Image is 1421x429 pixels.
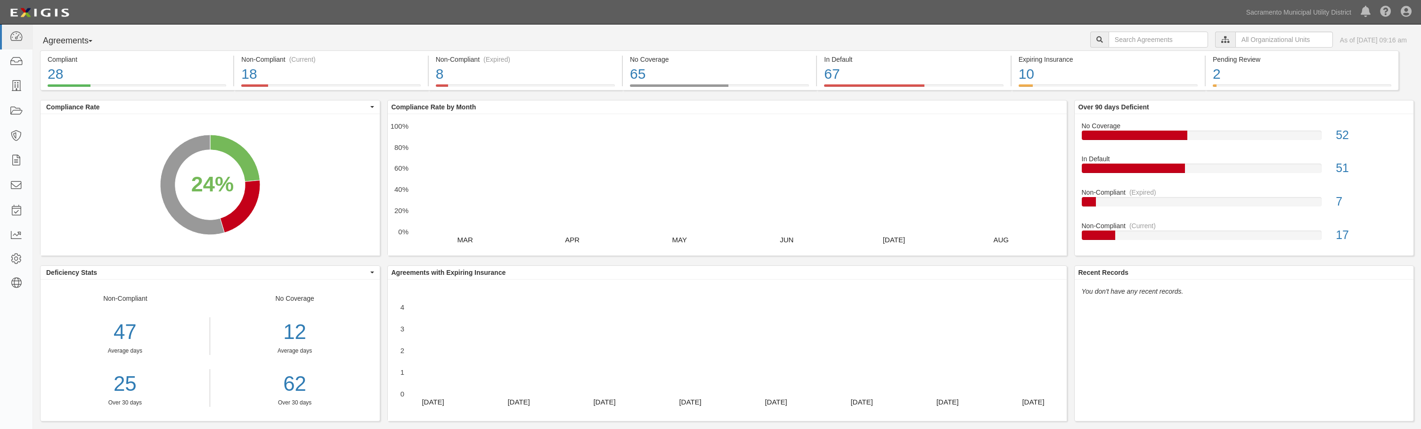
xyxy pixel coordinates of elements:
[394,185,408,193] text: 40%
[289,55,316,64] div: (Current)
[48,55,226,64] div: Compliant
[1129,221,1156,231] div: (Current)
[679,397,701,405] text: [DATE]
[388,280,1067,421] svg: A chart.
[630,55,809,64] div: No Coverage
[234,84,427,92] a: Non-Compliant(Current)18
[217,317,373,347] div: 12
[1082,188,1407,221] a: Non-Compliant(Expired)7
[630,64,809,84] div: 65
[1022,397,1044,405] text: [DATE]
[422,397,444,405] text: [DATE]
[241,64,420,84] div: 18
[1235,32,1333,48] input: All Organizational Units
[1206,84,1399,92] a: Pending Review2
[1329,227,1413,244] div: 17
[936,397,958,405] text: [DATE]
[400,368,404,376] text: 1
[241,55,420,64] div: Non-Compliant (Current)
[398,227,408,235] text: 0%
[41,317,210,347] div: 47
[41,100,380,114] button: Compliance Rate
[429,84,622,92] a: Non-Compliant(Expired)8
[217,347,373,355] div: Average days
[394,143,408,151] text: 80%
[882,235,905,243] text: [DATE]
[1082,221,1407,247] a: Non-Compliant(Current)17
[400,389,404,397] text: 0
[1082,154,1407,188] a: In Default51
[1078,269,1129,276] b: Recent Records
[1241,3,1356,22] a: Sacramento Municipal Utility District
[850,397,873,405] text: [DATE]
[993,235,1009,243] text: AUG
[1012,84,1205,92] a: Expiring Insurance10
[436,64,615,84] div: 8
[392,103,476,111] b: Compliance Rate by Month
[1213,64,1391,84] div: 2
[1019,64,1198,84] div: 10
[46,268,368,277] span: Deficiency Stats
[388,114,1067,256] svg: A chart.
[824,64,1003,84] div: 67
[46,102,368,112] span: Compliance Rate
[1329,193,1413,210] div: 7
[507,397,530,405] text: [DATE]
[217,369,373,399] a: 62
[436,55,615,64] div: Non-Compliant (Expired)
[1380,7,1391,18] i: Help Center - Complianz
[400,346,404,354] text: 2
[40,84,233,92] a: Compliant28
[457,235,473,243] text: MAR
[1213,55,1391,64] div: Pending Review
[1329,160,1413,177] div: 51
[1109,32,1208,48] input: Search Agreements
[780,235,793,243] text: JUN
[392,269,506,276] b: Agreements with Expiring Insurance
[41,266,380,279] button: Deficiency Stats
[41,294,210,407] div: Non-Compliant
[400,324,404,332] text: 3
[1129,188,1156,197] div: (Expired)
[40,32,111,50] button: Agreements
[41,347,210,355] div: Average days
[217,399,373,407] div: Over 30 days
[48,64,226,84] div: 28
[623,84,816,92] a: No Coverage65
[1329,127,1413,144] div: 52
[1082,121,1407,155] a: No Coverage52
[1075,121,1414,131] div: No Coverage
[7,4,72,21] img: logo-5460c22ac91f19d4615b14bd174203de0afe785f0fc80cf4dbbc73dc1793850b.png
[210,294,380,407] div: No Coverage
[565,235,580,243] text: APR
[1075,154,1414,164] div: In Default
[817,84,1010,92] a: In Default67
[41,114,380,256] svg: A chart.
[390,122,408,130] text: 100%
[394,206,408,214] text: 20%
[672,235,686,243] text: MAY
[191,169,234,199] div: 24%
[824,55,1003,64] div: In Default
[1340,35,1407,45] div: As of [DATE] 09:16 am
[400,303,404,311] text: 4
[1075,188,1414,197] div: Non-Compliant
[41,369,210,399] a: 25
[394,164,408,172] text: 60%
[1075,221,1414,231] div: Non-Compliant
[483,55,510,64] div: (Expired)
[41,399,210,407] div: Over 30 days
[1078,103,1149,111] b: Over 90 days Deficient
[765,397,787,405] text: [DATE]
[1082,288,1184,295] em: You don't have any recent records.
[593,397,615,405] text: [DATE]
[1019,55,1198,64] div: Expiring Insurance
